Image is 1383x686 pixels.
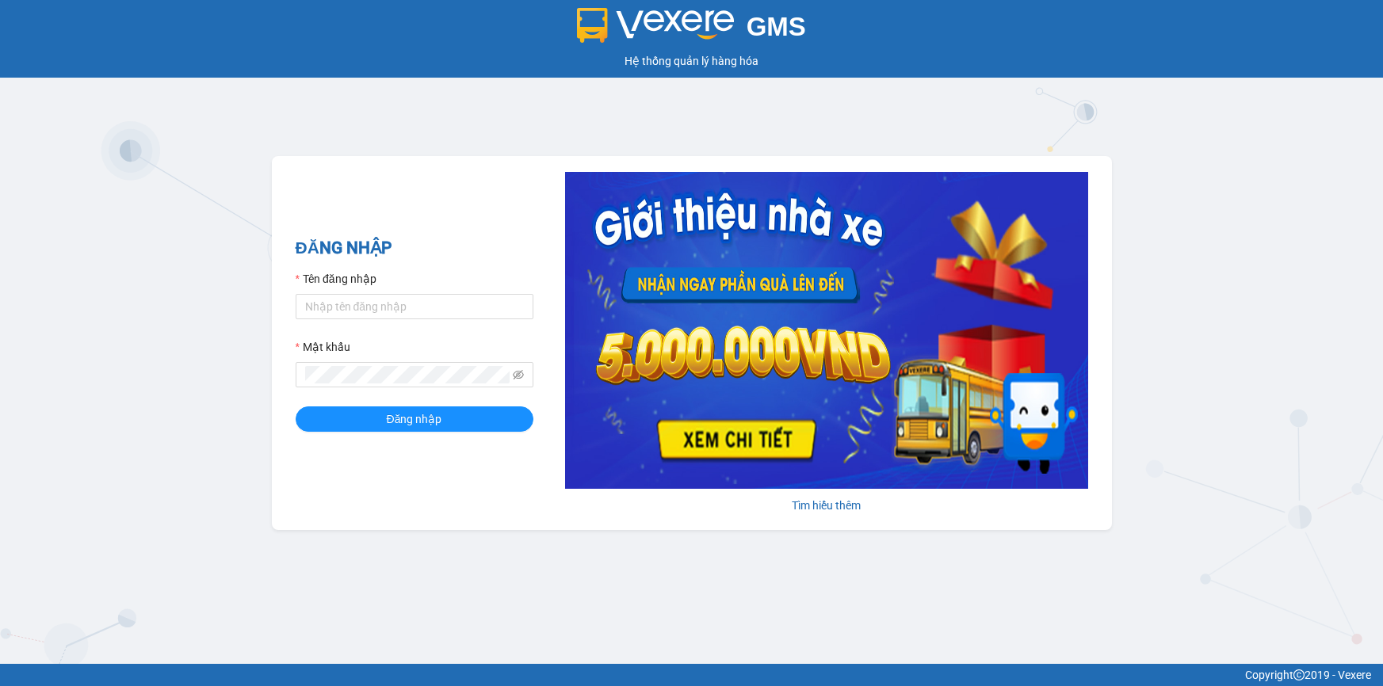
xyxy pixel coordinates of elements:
div: Hệ thống quản lý hàng hóa [4,52,1379,70]
img: logo 2 [577,8,734,43]
button: Đăng nhập [296,406,533,432]
span: copyright [1293,669,1305,680]
label: Mật khẩu [296,338,350,356]
img: banner-0 [565,172,1088,489]
div: Copyright 2019 - Vexere [12,666,1371,684]
a: GMS [577,24,806,36]
span: GMS [747,12,806,41]
div: Tìm hiểu thêm [565,497,1088,514]
span: eye-invisible [513,369,524,380]
input: Tên đăng nhập [296,294,533,319]
span: Đăng nhập [387,410,442,428]
label: Tên đăng nhập [296,270,376,288]
h2: ĐĂNG NHẬP [296,235,533,261]
input: Mật khẩu [305,366,510,383]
